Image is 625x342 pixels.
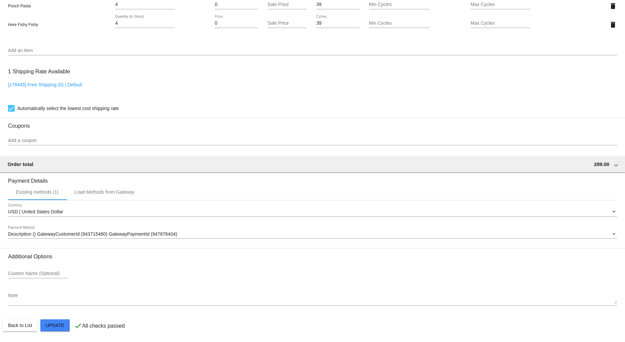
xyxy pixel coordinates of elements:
[267,21,307,26] input: Sale Price
[8,82,82,87] a: [178445] Free Shipping (0) | Default
[609,21,617,29] mat-icon: delete
[8,231,177,237] span: Description () GatewayCustomerId (943715460) GatewayPaymentId (947876404)
[8,4,31,8] span: Pooch Pasta
[8,232,617,237] mat-select: Payment Method
[471,2,531,7] input: Max Cycles
[267,2,307,7] input: Sale Price
[3,319,37,331] button: Back to List
[8,161,33,167] span: Order total
[74,322,82,330] mat-icon: check
[8,253,617,260] h3: Additional Options
[40,319,70,331] button: Update
[609,2,617,10] mat-icon: delete
[16,189,59,195] div: Existing methods (1)
[594,161,609,167] span: 289.00
[8,271,68,276] input: Custom Name (Optional)
[215,2,258,7] input: Price
[369,2,429,7] input: Min Cycles
[115,2,175,7] input: Quantity (In Stock)
[75,189,135,195] div: Load Methods from Gateway
[115,21,175,26] input: Quantity (In Stock)
[316,2,359,7] input: Cycles
[8,138,617,143] input: Add a coupon
[316,21,359,26] input: Cycles
[215,21,258,26] input: Price
[369,21,429,26] input: Min Cycles
[8,118,617,129] h3: Coupons
[8,22,38,27] span: Here Fishy Fishy
[8,48,617,53] input: Add an item
[8,209,63,214] span: USD | United States Dollar
[8,173,617,184] h3: Payment Details
[17,104,119,112] span: Automatically select the lowest cost shipping rate
[8,323,32,328] span: Back to List
[46,323,64,328] span: Update
[471,21,531,26] input: Max Cycles
[82,323,125,329] p: All checks passed
[8,209,617,215] mat-select: Currency
[8,64,70,79] h3: 1 Shipping Rate Available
